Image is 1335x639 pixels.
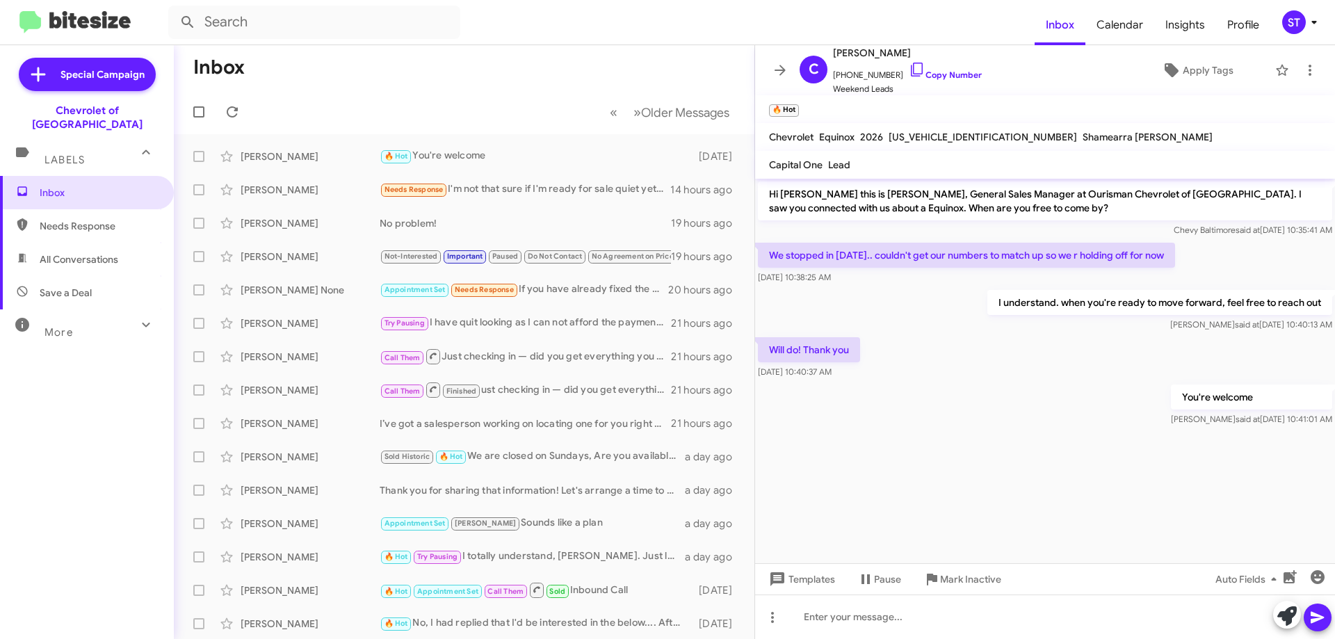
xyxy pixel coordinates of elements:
button: Auto Fields [1204,567,1293,592]
p: Hi [PERSON_NAME] this is [PERSON_NAME], General Sales Manager at Ourisman Chevrolet of [GEOGRAPHI... [758,181,1332,220]
div: 14 hours ago [670,183,743,197]
h1: Inbox [193,56,245,79]
div: [PERSON_NAME] [241,450,380,464]
a: Calendar [1085,5,1154,45]
a: Insights [1154,5,1216,45]
span: Weekend Leads [833,82,982,96]
span: Finished [446,387,477,396]
div: [DATE] [692,149,743,163]
span: Save a Deal [40,286,92,300]
span: Sold [549,587,565,596]
span: Capital One [769,159,823,171]
a: Inbox [1035,5,1085,45]
span: Shamearra [PERSON_NAME] [1083,131,1213,143]
span: Chevy Baltimore [DATE] 10:35:41 AM [1174,225,1332,235]
span: said at [1235,319,1259,330]
div: a day ago [685,483,743,497]
span: Needs Response [385,185,444,194]
span: Needs Response [455,285,514,294]
button: Apply Tags [1126,58,1268,83]
span: Mark Inactive [940,567,1001,592]
div: ust checking in — did you get everything you needed on the Sonic, or is there anything I can clea... [380,381,671,398]
div: No, I had replied that I'd be interested in the below.... After talking more with my husband I'd ... [380,615,692,631]
span: Call Them [385,387,421,396]
span: said at [1236,225,1260,235]
span: 🔥 Hot [439,452,463,461]
span: No Agreement on Price [592,252,674,261]
span: [DATE] 10:38:25 AM [758,272,831,282]
span: Older Messages [641,105,729,120]
span: Appointment Set [385,519,446,528]
div: lol crazy [380,248,671,264]
div: You're welcome [380,148,692,164]
p: I understand. when you're ready to move forward, feel free to reach out [987,290,1332,315]
p: You're welcome [1171,385,1332,410]
span: Needs Response [40,219,158,233]
span: Call Them [385,353,421,362]
button: Pause [846,567,912,592]
div: [PERSON_NAME] [241,149,380,163]
span: Lead [828,159,850,171]
div: [PERSON_NAME] [241,250,380,264]
span: Appointment Set [417,587,478,596]
span: [PERSON_NAME] [DATE] 10:41:01 AM [1171,414,1332,424]
div: I’ve got a salesperson working on locating one for you right now. What are the must-have features... [380,416,671,430]
div: Thank you for sharing that information! Let's arrange a time to assess your Equinox and explore y... [380,483,685,497]
span: [PERSON_NAME] [833,45,982,61]
span: Auto Fields [1215,567,1282,592]
span: Call Them [487,587,524,596]
span: Important [447,252,483,261]
a: Profile [1216,5,1270,45]
span: Try Pausing [385,318,425,327]
div: I'm not that sure if I'm ready for sale quiet yet but I do need better service wash fill up fluid... [380,181,670,197]
span: 2026 [860,131,883,143]
span: » [633,104,641,121]
span: [US_VEHICLE_IDENTIFICATION_NUMBER] [889,131,1077,143]
button: Next [625,98,738,127]
div: Just checking in — did you get everything you needed on the CRV, or is there anything I can clear... [380,348,671,365]
span: Chevrolet [769,131,814,143]
nav: Page navigation example [602,98,738,127]
span: Appointment Set [385,285,446,294]
div: Inbound Call [380,581,692,599]
span: Pause [874,567,901,592]
div: [DATE] [692,617,743,631]
div: No problem! [380,216,671,230]
span: « [610,104,617,121]
span: Apply Tags [1183,58,1233,83]
div: We are closed on Sundays, Are you available [DATE]? [380,448,685,464]
div: I totally understand, [PERSON_NAME]. Just let us know when you're ready to move forward with the ... [380,549,685,565]
div: [PERSON_NAME] [241,183,380,197]
a: Special Campaign [19,58,156,91]
span: Paused [492,252,518,261]
div: a day ago [685,450,743,464]
div: If you have already fixed the truck please let me know so I can plan accordingly [380,282,668,298]
span: Do Not Contact [528,252,583,261]
div: [PERSON_NAME] [241,350,380,364]
span: [PERSON_NAME] [DATE] 10:40:13 AM [1170,319,1332,330]
div: a day ago [685,517,743,531]
div: 20 hours ago [668,283,743,297]
span: [DATE] 10:40:37 AM [758,366,832,377]
span: Templates [766,567,835,592]
span: Not-Interested [385,252,438,261]
span: [PHONE_NUMBER] [833,61,982,82]
div: 19 hours ago [671,216,743,230]
span: 🔥 Hot [385,152,408,161]
p: We stopped in [DATE].. couldn't get our numbers to match up so we r holding off for now [758,243,1175,268]
a: Copy Number [909,70,982,80]
span: [PERSON_NAME] [455,519,517,528]
div: [PERSON_NAME] [241,383,380,397]
span: said at [1236,414,1260,424]
span: All Conversations [40,252,118,266]
div: 21 hours ago [671,350,743,364]
div: [PERSON_NAME] [241,483,380,497]
span: C [809,58,819,81]
span: 🔥 Hot [385,587,408,596]
div: ST [1282,10,1306,34]
span: More [44,326,73,339]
